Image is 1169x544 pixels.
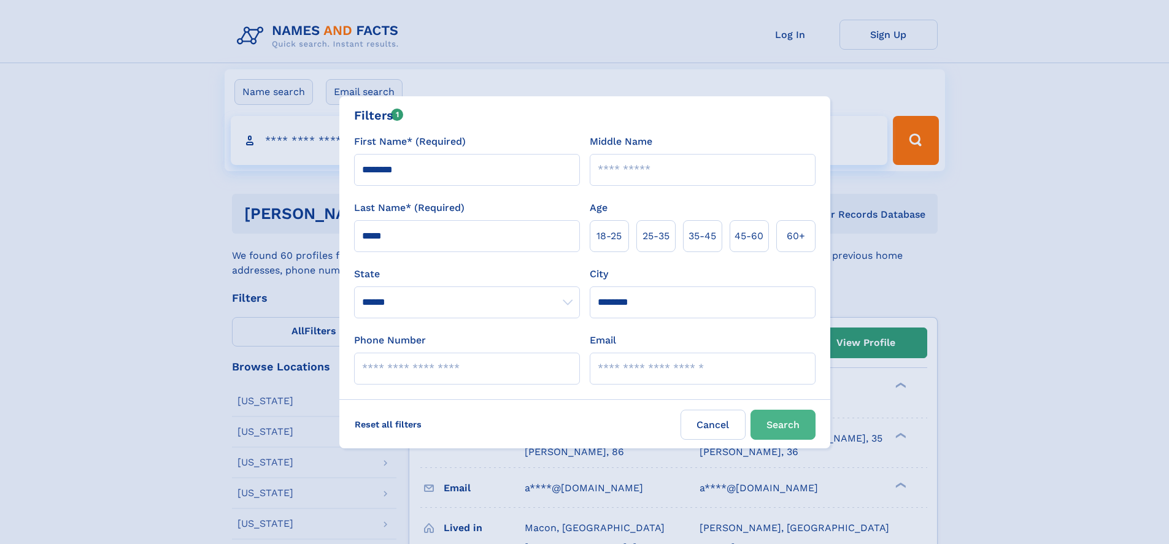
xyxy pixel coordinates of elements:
label: Cancel [681,410,746,440]
span: 45‑60 [735,229,763,243]
label: State [354,267,580,282]
span: 35‑45 [689,229,716,243]
label: City [590,267,608,282]
label: Middle Name [590,134,652,149]
button: Search [750,410,816,440]
span: 18‑25 [596,229,622,243]
label: Last Name* (Required) [354,201,465,215]
label: Reset all filters [347,410,430,439]
div: Filters [354,106,404,125]
label: Email [590,333,616,348]
label: First Name* (Required) [354,134,466,149]
span: 25‑35 [642,229,669,243]
label: Age [590,201,608,215]
label: Phone Number [354,333,426,348]
span: 60+ [787,229,805,243]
